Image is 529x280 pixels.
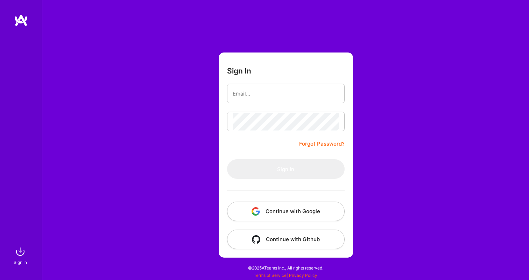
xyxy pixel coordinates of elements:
[254,273,317,278] span: |
[14,14,28,27] img: logo
[289,273,317,278] a: Privacy Policy
[233,85,339,103] input: Email...
[254,273,287,278] a: Terms of Service
[299,140,345,148] a: Forgot Password?
[15,245,27,266] a: sign inSign In
[42,259,529,276] div: © 2025 ATeams Inc., All rights reserved.
[227,66,251,75] h3: Sign In
[227,202,345,221] button: Continue with Google
[14,259,27,266] div: Sign In
[252,235,260,244] img: icon
[13,245,27,259] img: sign in
[227,230,345,249] button: Continue with Github
[227,159,345,179] button: Sign In
[252,207,260,216] img: icon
